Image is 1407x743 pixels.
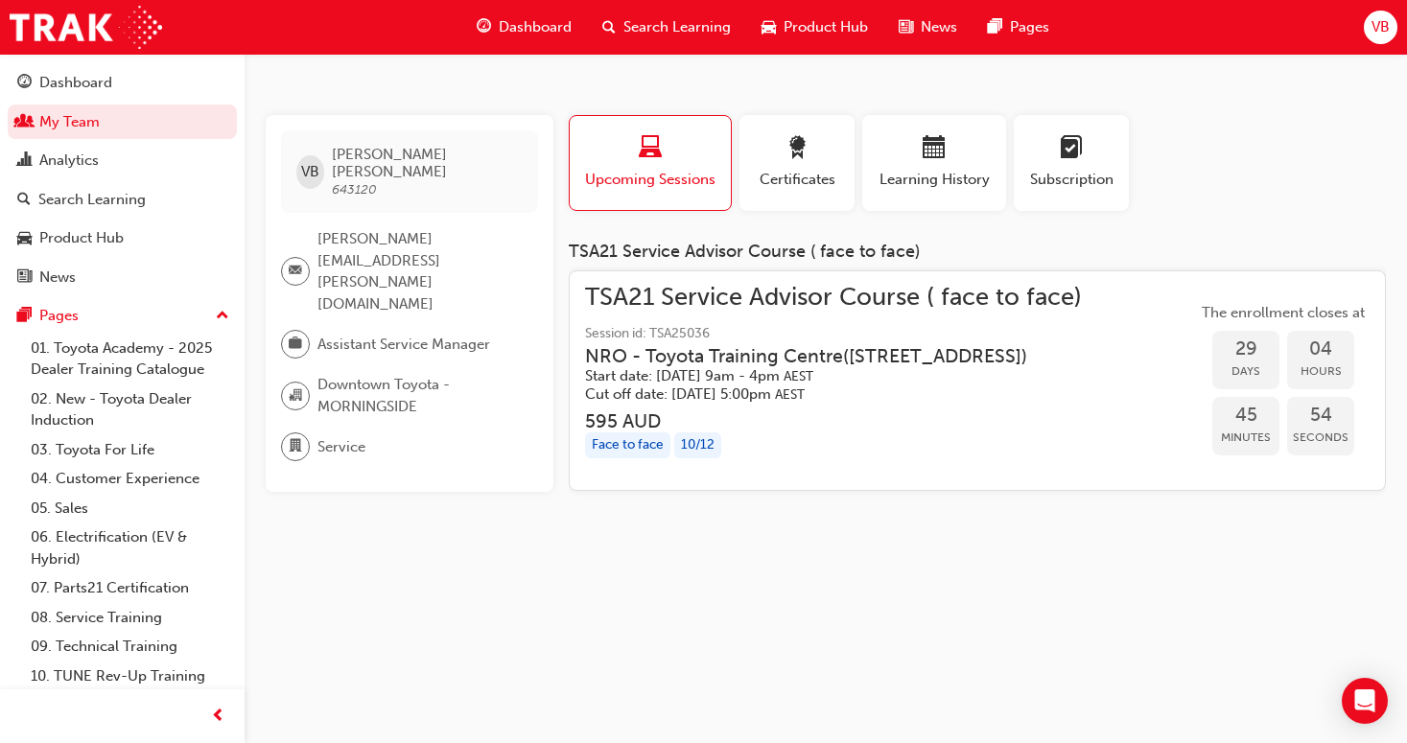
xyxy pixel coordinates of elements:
span: people-icon [17,114,32,131]
span: pages-icon [988,15,1002,39]
span: Subscription [1028,169,1114,191]
span: search-icon [17,192,31,209]
span: learningplan-icon [1060,136,1083,162]
button: Certificates [739,115,855,211]
span: car-icon [762,15,776,39]
span: VB [301,161,319,183]
a: car-iconProduct Hub [746,8,883,47]
span: Pages [1010,16,1049,38]
div: TSA21 Service Advisor Course ( face to face) [569,242,1386,263]
span: 45 [1212,405,1279,427]
span: up-icon [216,304,229,329]
span: prev-icon [211,705,225,729]
span: car-icon [17,230,32,247]
a: Search Learning [8,182,237,218]
span: Dashboard [499,16,572,38]
span: organisation-icon [289,383,302,408]
span: award-icon [786,136,809,162]
span: 643120 [332,181,377,197]
a: Dashboard [8,65,237,101]
span: Product Hub [784,16,868,38]
span: Hours [1287,360,1354,383]
div: Open Intercom Messenger [1342,678,1388,724]
div: 10 / 12 [674,432,721,458]
a: 07. Parts21 Certification [23,573,237,603]
span: Assistant Service Manager [317,334,490,356]
span: Australian Eastern Standard Time AEST [775,386,805,403]
span: calendar-icon [923,136,946,162]
span: briefcase-icon [289,332,302,357]
a: News [8,260,237,295]
button: Pages [8,298,237,334]
span: news-icon [899,15,913,39]
span: Upcoming Sessions [584,169,716,191]
span: Seconds [1287,427,1354,449]
span: guage-icon [17,75,32,92]
span: TSA21 Service Advisor Course ( face to face) [585,287,1082,309]
span: department-icon [289,434,302,459]
a: guage-iconDashboard [461,8,587,47]
a: 08. Service Training [23,603,237,633]
h5: Cut off date: [DATE] 5:00pm [585,385,1051,404]
a: 10. TUNE Rev-Up Training [23,662,237,691]
span: chart-icon [17,152,32,170]
a: 06. Electrification (EV & Hybrid) [23,522,237,573]
span: pages-icon [17,308,32,325]
a: 04. Customer Experience [23,464,237,494]
h3: 595 AUD [585,410,1082,432]
span: Learning History [877,169,992,191]
button: Upcoming Sessions [569,115,732,211]
span: Session id: TSA25036 [585,323,1082,345]
a: My Team [8,104,237,140]
div: Product Hub [39,227,124,249]
a: 01. Toyota Academy - 2025 Dealer Training Catalogue [23,334,237,384]
span: Downtown Toyota - MORNINGSIDE [317,374,523,417]
a: 09. Technical Training [23,632,237,662]
a: search-iconSearch Learning [587,8,746,47]
span: 04 [1287,338,1354,360]
a: 03. Toyota For Life [23,435,237,465]
div: Pages [39,305,79,327]
span: 54 [1287,405,1354,427]
a: TSA21 Service Advisor Course ( face to face)Session id: TSA25036NRO - Toyota Training Centre([STR... [585,287,1370,476]
span: news-icon [17,269,32,287]
span: 29 [1212,338,1279,360]
h5: Start date: [DATE] 9am - 4pm [585,367,1051,385]
button: DashboardMy TeamAnalyticsSearch LearningProduct HubNews [8,61,237,298]
div: Analytics [39,150,99,172]
div: News [39,267,76,289]
a: Product Hub [8,221,237,256]
span: The enrollment closes at [1197,302,1370,324]
div: Dashboard [39,72,112,94]
a: 05. Sales [23,494,237,523]
a: 02. New - Toyota Dealer Induction [23,384,237,435]
button: Subscription [1014,115,1129,211]
span: Days [1212,360,1279,383]
span: [PERSON_NAME] [PERSON_NAME] [332,146,523,180]
span: Minutes [1212,427,1279,449]
span: Search Learning [623,16,731,38]
span: email-icon [289,259,302,284]
button: VB [1364,11,1397,44]
h3: NRO - Toyota Training Centre ( [STREET_ADDRESS] ) [585,345,1051,367]
span: Australian Eastern Standard Time AEST [784,368,813,384]
span: [PERSON_NAME][EMAIL_ADDRESS][PERSON_NAME][DOMAIN_NAME] [317,228,523,314]
span: search-icon [602,15,616,39]
span: VB [1372,16,1390,38]
a: pages-iconPages [973,8,1065,47]
div: Face to face [585,432,670,458]
span: laptop-icon [639,136,662,162]
span: guage-icon [477,15,491,39]
span: News [921,16,957,38]
span: Certificates [754,169,840,191]
a: Analytics [8,143,237,178]
a: news-iconNews [883,8,973,47]
button: Learning History [862,115,1006,211]
div: Search Learning [38,189,146,211]
img: Trak [10,6,162,49]
span: Service [317,436,365,458]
